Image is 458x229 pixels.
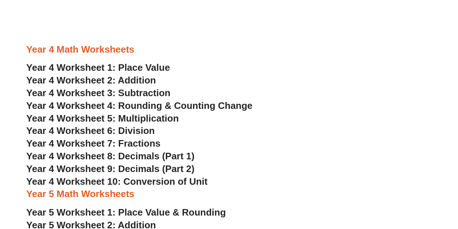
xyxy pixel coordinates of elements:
[26,125,155,136] a: Year 4 Worksheet 6: Division
[337,147,458,229] iframe: Chat Widget
[26,138,161,149] a: Year 4 Worksheet 7: Fractions
[26,44,432,56] h3: Year 4 Math Worksheets
[26,87,171,98] a: Year 4 Worksheet 3: Subtraction
[26,100,253,111] a: Year 4 Worksheet 4: Rounding & Counting Change
[26,75,156,86] a: Year 4 Worksheet 2: Addition
[26,151,195,161] a: Year 4 Worksheet 8: Decimals (Part 1)
[26,163,195,174] a: Year 4 Worksheet 9: Decimals (Part 2)
[26,188,432,200] h3: Year 5 Math Worksheets
[26,62,170,73] a: Year 4 Worksheet 1: Place Value
[26,207,226,218] a: Year 5 Worksheet 1: Place Value & Rounding
[26,176,208,187] a: Year 4 Worksheet 10: Conversion of Unit
[26,113,179,124] a: Year 4 Worksheet 5: Multiplication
